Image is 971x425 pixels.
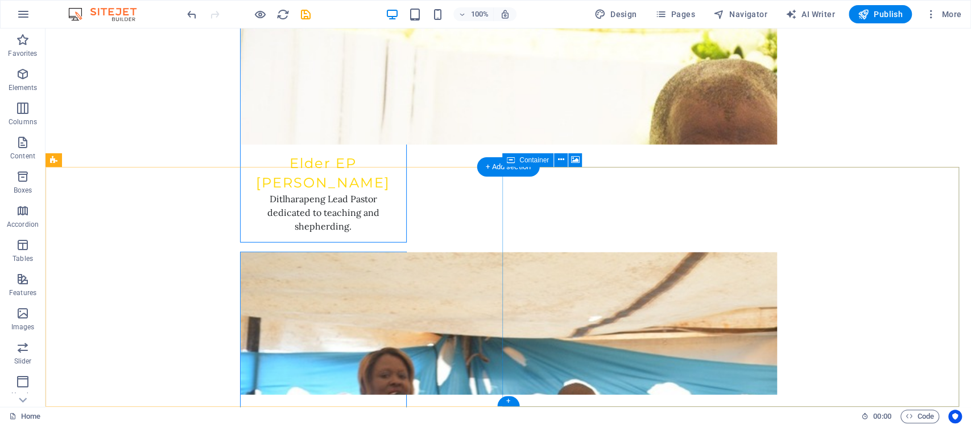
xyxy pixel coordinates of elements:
span: AI Writer [786,9,835,20]
i: On resize automatically adjust zoom level to fit chosen device. [500,9,510,19]
i: Reload page [276,8,290,21]
span: Pages [655,9,695,20]
p: Elements [9,83,38,92]
button: undo [185,7,199,21]
p: Accordion [7,220,39,229]
p: Slider [14,357,32,366]
span: 00 00 [873,410,891,423]
span: : [881,412,883,420]
p: Features [9,288,36,297]
span: Code [906,410,934,423]
p: Content [10,152,35,161]
p: Images [11,322,35,332]
p: Boxes [14,186,32,195]
button: Pages [650,5,699,23]
button: Code [900,410,939,423]
i: Save (Ctrl+S) [299,8,312,21]
button: Design [590,5,642,23]
div: + Add section [477,157,540,177]
button: Click here to leave preview mode and continue editing [253,7,267,21]
button: AI Writer [781,5,840,23]
button: reload [276,7,290,21]
p: Columns [9,117,37,126]
span: Design [594,9,637,20]
img: Editor Logo [65,7,151,21]
div: + [497,396,519,406]
span: Publish [858,9,903,20]
button: Publish [849,5,912,23]
span: Navigator [713,9,767,20]
p: Header [11,391,34,400]
button: More [921,5,966,23]
h6: Session time [861,410,891,423]
button: save [299,7,312,21]
button: Usercentrics [948,410,962,423]
button: Navigator [709,5,772,23]
p: Tables [13,254,33,263]
p: Favorites [8,49,37,58]
button: 100% [453,7,494,21]
h6: 100% [470,7,489,21]
span: More [925,9,961,20]
div: Design (Ctrl+Alt+Y) [590,5,642,23]
span: Container [519,157,549,164]
i: Undo: Delete elements (Ctrl+Z) [185,8,199,21]
a: Click to cancel selection. Double-click to open Pages [9,410,40,423]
